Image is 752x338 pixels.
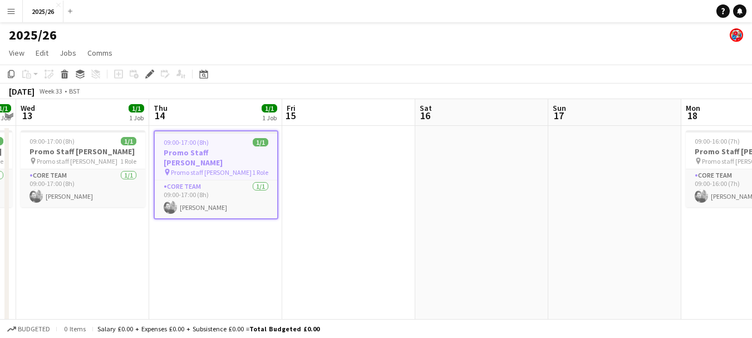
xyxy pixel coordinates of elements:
span: Week 33 [37,87,65,95]
span: Wed [21,103,35,113]
span: 15 [285,109,296,122]
div: BST [69,87,80,95]
span: Sun [553,103,566,113]
span: Comms [87,48,112,58]
span: 17 [551,109,566,122]
span: 1/1 [129,104,144,112]
h3: Promo Staff [PERSON_NAME] [21,146,145,156]
span: Total Budgeted £0.00 [249,325,320,333]
span: 14 [152,109,168,122]
span: 0 items [61,325,88,333]
a: View [4,46,29,60]
span: Promo staff [PERSON_NAME] [37,157,117,165]
span: View [9,48,24,58]
button: 2025/26 [23,1,63,22]
span: 13 [19,109,35,122]
span: Jobs [60,48,76,58]
span: 1 Role [120,157,136,165]
app-job-card: 09:00-17:00 (8h)1/1Promo Staff [PERSON_NAME] Promo staff [PERSON_NAME]1 RoleCore Team1/109:00-17:... [21,130,145,207]
app-card-role: Core Team1/109:00-17:00 (8h)[PERSON_NAME] [21,169,145,207]
h3: Promo Staff [PERSON_NAME] [155,148,277,168]
span: 09:00-16:00 (7h) [695,137,740,145]
app-job-card: 09:00-17:00 (8h)1/1Promo Staff [PERSON_NAME] Promo staff [PERSON_NAME]1 RoleCore Team1/109:00-17:... [154,130,278,219]
span: Promo staff [PERSON_NAME] [171,168,252,177]
a: Jobs [55,46,81,60]
span: 1/1 [253,138,268,146]
span: Mon [686,103,700,113]
button: Budgeted [6,323,52,335]
span: 1/1 [121,137,136,145]
span: 18 [684,109,700,122]
span: 1/1 [262,104,277,112]
span: Sat [420,103,432,113]
app-card-role: Core Team1/109:00-17:00 (8h)[PERSON_NAME] [155,180,277,218]
h1: 2025/26 [9,27,57,43]
app-user-avatar: Event Managers [730,28,743,42]
span: Thu [154,103,168,113]
span: 09:00-17:00 (8h) [164,138,209,146]
a: Comms [83,46,117,60]
a: Edit [31,46,53,60]
div: Salary £0.00 + Expenses £0.00 + Subsistence £0.00 = [97,325,320,333]
div: 1 Job [262,114,277,122]
span: 09:00-17:00 (8h) [30,137,75,145]
span: Edit [36,48,48,58]
div: [DATE] [9,86,35,97]
div: 1 Job [129,114,144,122]
span: Fri [287,103,296,113]
span: Budgeted [18,325,50,333]
span: 16 [418,109,432,122]
span: 1 Role [252,168,268,177]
